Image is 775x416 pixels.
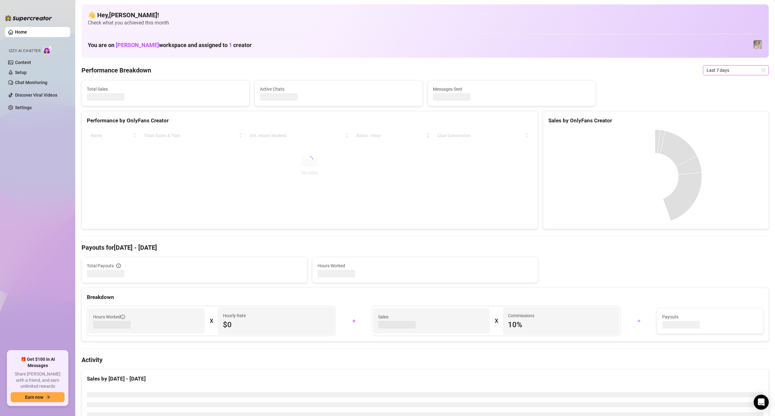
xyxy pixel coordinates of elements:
[15,60,31,65] a: Content
[11,356,65,369] span: 🎁 Get $100 in AI Messages
[15,70,27,75] a: Setup
[82,355,769,364] h4: Activity
[15,29,27,35] a: Home
[495,316,498,326] div: X
[433,86,590,93] span: Messages Sent
[82,66,151,75] h4: Performance Breakdown
[87,262,114,269] span: Total Payouts
[707,66,765,75] span: Last 7 days
[88,42,252,49] h1: You are on workspace and assigned to creator
[754,395,769,410] div: Open Intercom Messenger
[46,395,50,399] span: arrow-right
[753,40,762,49] img: Sirene
[210,316,213,326] div: X
[548,116,763,125] div: Sales by OnlyFans Creator
[625,316,653,326] div: =
[260,86,417,93] span: Active Chats
[508,312,534,319] article: Commissions
[15,105,32,110] a: Settings
[15,80,47,85] a: Chat Monitoring
[15,93,57,98] a: Discover Viral Videos
[88,19,762,26] span: Check what you achieved this month
[87,375,763,383] div: Sales by [DATE] - [DATE]
[223,312,246,319] article: Hourly Rate
[305,155,314,163] span: loading
[87,116,533,125] div: Performance by OnlyFans Creator
[116,264,121,268] span: info-circle
[5,15,52,21] img: logo-BBDzfeDw.svg
[340,316,368,326] div: +
[11,392,65,402] button: Earn nowarrow-right
[318,262,533,269] span: Hours Worked
[9,48,40,54] span: Izzy AI Chatter
[223,320,330,330] span: $0
[87,293,763,301] div: Breakdown
[88,11,762,19] h4: 👋 Hey, [PERSON_NAME] !
[121,315,125,319] span: info-circle
[116,42,159,48] span: [PERSON_NAME]
[762,68,765,72] span: calendar
[11,371,65,390] span: Share [PERSON_NAME] with a friend, and earn unlimited rewards
[82,243,769,252] h4: Payouts for [DATE] - [DATE]
[87,86,244,93] span: Total Sales
[508,320,614,330] span: 10 %
[378,313,485,320] span: Sales
[25,395,43,400] span: Earn now
[93,313,125,320] span: Hours Worked
[662,313,758,320] span: Payouts
[229,42,232,48] span: 1
[43,45,53,55] img: AI Chatter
